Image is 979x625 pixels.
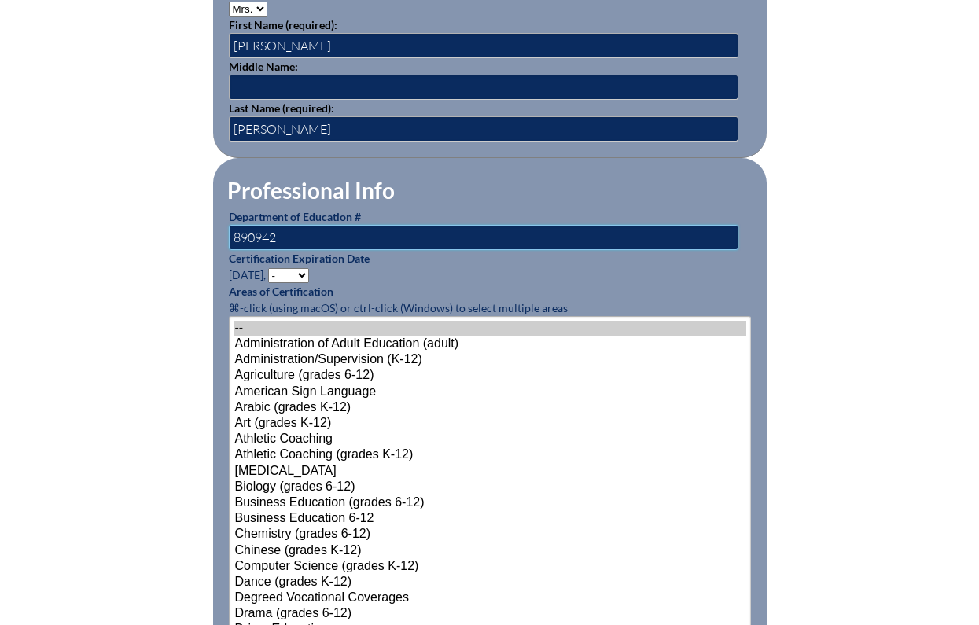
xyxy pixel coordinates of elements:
option: Art (grades K-12) [234,416,746,432]
label: First Name (required): [229,18,337,31]
option: Business Education 6-12 [234,511,746,527]
option: Administration/Supervision (K-12) [234,352,746,368]
legend: Professional Info [226,177,396,204]
select: persons_salutation [229,2,267,17]
option: Computer Science (grades K-12) [234,559,746,575]
option: Business Education (grades 6-12) [234,495,746,511]
option: Arabic (grades K-12) [234,400,746,416]
label: Certification Expiration Date [229,252,370,265]
option: Athletic Coaching [234,432,746,447]
option: Athletic Coaching (grades K-12) [234,447,746,463]
option: Drama (grades 6-12) [234,606,746,622]
option: [MEDICAL_DATA] [234,464,746,480]
option: Biology (grades 6-12) [234,480,746,495]
option: Chinese (grades K-12) [234,543,746,559]
option: Dance (grades K-12) [234,575,746,590]
label: Department of Education # [229,210,361,223]
option: American Sign Language [234,384,746,400]
option: Agriculture (grades 6-12) [234,368,746,384]
option: Administration of Adult Education (adult) [234,336,746,352]
label: Last Name (required): [229,101,334,115]
label: Areas of Certification [229,285,333,298]
option: -- [234,321,746,336]
option: Chemistry (grades 6-12) [234,527,746,542]
option: Degreed Vocational Coverages [234,590,746,606]
label: Middle Name: [229,60,298,73]
span: [DATE], [229,268,266,281]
